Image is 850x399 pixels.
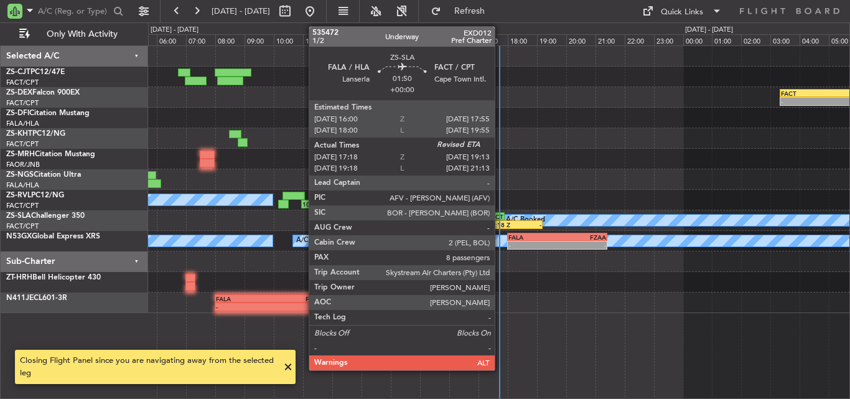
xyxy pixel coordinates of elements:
[508,34,537,45] div: 18:00
[6,171,81,179] a: ZS-NGSCitation Ultra
[6,110,90,117] a: ZS-DFICitation Mustang
[332,200,362,208] div: 13:05 Z
[6,192,64,199] a: ZS-RVLPC12/NG
[515,221,541,228] div: -
[216,303,268,311] div: -
[781,90,849,97] div: FACT
[636,1,728,21] button: Quick Links
[20,355,277,379] div: Closing Flight Panel since you are navigating away from the selected leg
[215,34,245,45] div: 08:00
[380,200,423,208] div: 13:38 Z
[654,34,683,45] div: 23:00
[328,151,355,159] div: [PERSON_NAME]
[342,192,370,200] div: FABL
[508,233,558,241] div: FALA
[6,89,80,96] a: ZS-DEXFalcon 900EX
[6,212,31,220] span: ZS-SLA
[712,34,741,45] div: 01:00
[313,192,341,200] div: FAMN
[6,233,100,240] a: N53GXGlobal Express XRS
[6,192,31,199] span: ZS-RVL
[6,110,29,117] span: ZS-DFI
[268,303,320,311] div: -
[6,68,30,76] span: ZS-CJT
[6,119,39,128] a: FALA/HLA
[6,181,39,190] a: FALA/HLA
[212,6,270,17] span: [DATE] - [DATE]
[401,192,436,200] div: FABL
[6,274,101,281] a: ZT-HRHBell Helicopter 430
[355,151,381,159] div: FALA
[479,34,508,45] div: 17:00
[303,34,332,45] div: 11:00
[6,78,39,87] a: FACT/CPT
[6,98,39,108] a: FACT/CPT
[508,242,558,249] div: -
[32,30,131,39] span: Only With Activity
[477,213,503,220] div: FACT
[391,34,420,45] div: 14:00
[566,34,595,45] div: 20:00
[268,295,320,303] div: FCBB
[274,34,303,45] div: 10:00
[6,233,32,240] span: N53GX
[425,1,500,21] button: Refresh
[245,34,274,45] div: 09:00
[216,295,268,303] div: FALA
[302,200,332,208] div: 10:58 Z
[488,221,515,228] div: 17:18 Z
[6,160,40,169] a: FAOR/JNB
[424,200,467,208] div: 16:39 Z
[332,34,362,45] div: 12:00
[741,34,770,45] div: 02:00
[6,171,34,179] span: ZS-NGS
[6,151,95,158] a: ZS-MRHCitation Mustang
[683,34,712,45] div: 00:00
[444,7,496,16] span: Refresh
[296,232,335,250] div: A/C Booked
[537,34,566,45] div: 19:00
[151,25,198,35] div: [DATE] - [DATE]
[6,89,32,96] span: ZS-DEX
[450,213,477,220] div: FALA
[6,151,35,158] span: ZS-MRH
[6,130,65,138] a: ZS-KHTPC12/NG
[6,274,32,281] span: ZT-HRH
[6,212,85,220] a: ZS-SLAChallenger 350
[420,34,449,45] div: 15:00
[781,98,849,105] div: -
[6,201,39,210] a: FACT/CPT
[6,68,65,76] a: ZS-CJTPC12/47E
[6,294,67,302] a: N411JECL601-3R
[6,222,39,231] a: FACT/CPT
[186,34,215,45] div: 07:00
[38,2,110,21] input: A/C (Reg. or Type)
[6,130,32,138] span: ZS-KHT
[557,233,606,241] div: FZAA
[362,34,391,45] div: 13:00
[6,139,39,149] a: FACT/CPT
[6,294,34,302] span: N411JE
[625,34,654,45] div: 22:00
[157,34,186,45] div: 06:00
[449,34,479,45] div: 16:00
[328,159,355,167] div: -
[557,242,606,249] div: -
[770,34,800,45] div: 03:00
[685,25,733,35] div: [DATE] - [DATE]
[355,159,381,167] div: -
[436,192,472,200] div: FACT
[661,6,703,19] div: Quick Links
[14,24,135,44] button: Only With Activity
[800,34,829,45] div: 04:00
[595,34,625,45] div: 21:00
